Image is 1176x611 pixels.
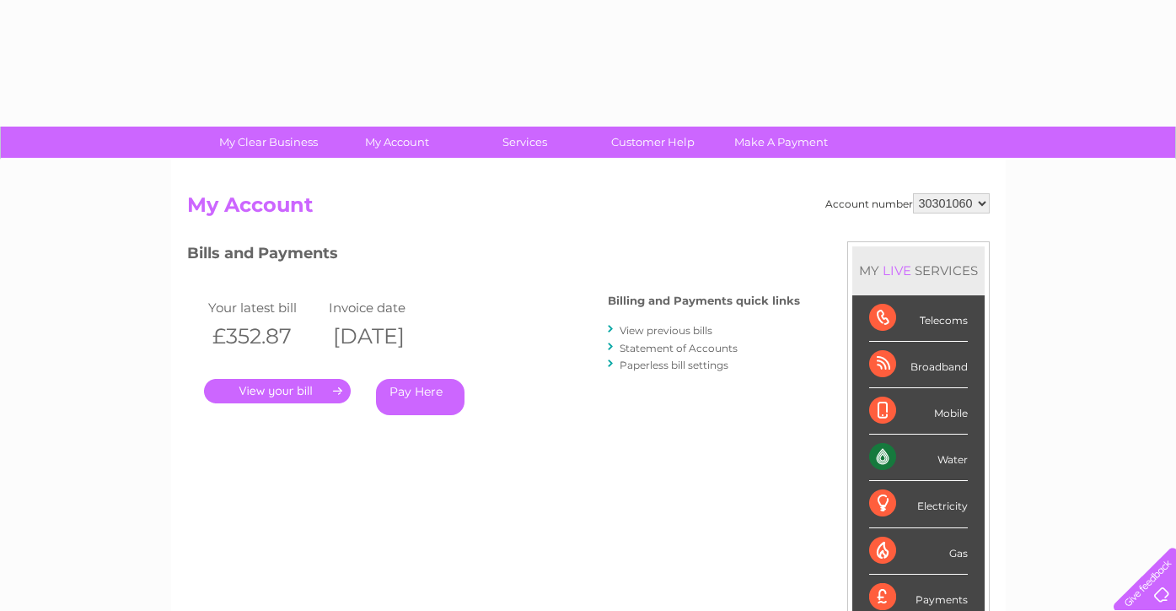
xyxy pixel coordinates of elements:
[455,127,594,158] a: Services
[852,246,985,295] div: MY SERVICES
[325,296,446,319] td: Invoice date
[199,127,338,158] a: My Clear Business
[376,379,464,415] a: Pay Here
[869,481,968,527] div: Electricity
[187,241,800,271] h3: Bills and Payments
[869,295,968,342] div: Telecoms
[187,193,990,225] h2: My Account
[204,379,351,403] a: .
[327,127,466,158] a: My Account
[869,342,968,388] div: Broadband
[325,319,446,354] th: [DATE]
[869,528,968,575] div: Gas
[869,435,968,481] div: Water
[825,193,990,214] div: Account number
[712,127,851,158] a: Make A Payment
[869,388,968,435] div: Mobile
[879,262,915,278] div: LIVE
[204,296,325,319] td: Your latest bill
[620,359,728,371] a: Paperless bill settings
[608,295,800,307] h4: Billing and Payments quick links
[204,319,325,354] th: £352.87
[583,127,722,158] a: Customer Help
[620,342,738,354] a: Statement of Accounts
[620,324,712,337] a: View previous bills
